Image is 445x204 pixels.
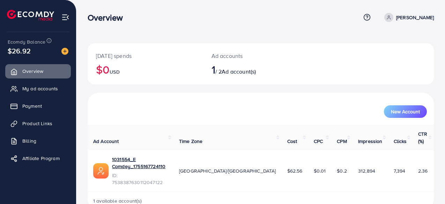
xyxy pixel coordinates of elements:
span: Billing [22,137,36,144]
span: New Account [391,109,420,114]
span: Payment [22,103,42,109]
a: Affiliate Program [5,151,71,165]
p: [DATE] spends [96,52,195,60]
a: [PERSON_NAME] [381,13,434,22]
h2: / 2 [212,63,281,76]
button: New Account [384,105,427,118]
span: Ad Account [93,138,119,145]
span: My ad accounts [22,85,58,92]
a: Product Links [5,116,71,130]
a: Overview [5,64,71,78]
span: CPM [337,138,347,145]
span: CPC [314,138,323,145]
a: 1031554_E Comdey_1755167724110 [112,156,168,170]
span: Ecomdy Balance [8,38,45,45]
span: 7,394 [394,167,406,174]
a: Billing [5,134,71,148]
span: CTR (%) [418,130,427,144]
span: $0.01 [314,167,326,174]
span: Time Zone [179,138,202,145]
span: Affiliate Program [22,155,60,162]
img: ic-ads-acc.e4c84228.svg [93,163,109,179]
span: Impression [358,138,383,145]
h2: $0 [96,63,195,76]
img: menu [61,13,69,21]
p: Ad accounts [212,52,281,60]
span: USD [110,68,119,75]
span: Product Links [22,120,52,127]
img: logo [7,10,54,21]
img: image [61,48,68,55]
span: Overview [22,68,43,75]
span: $26.92 [8,46,31,56]
span: Ad account(s) [222,68,256,75]
h3: Overview [88,13,128,23]
span: ID: 7538387630112047122 [112,172,168,186]
span: $62.56 [287,167,303,174]
span: $0.2 [337,167,347,174]
span: Cost [287,138,297,145]
p: [PERSON_NAME] [396,13,434,22]
span: [GEOGRAPHIC_DATA]/[GEOGRAPHIC_DATA] [179,167,276,174]
span: 2.36 [418,167,428,174]
span: Clicks [394,138,407,145]
a: My ad accounts [5,82,71,96]
span: 1 [212,61,215,77]
span: 312,894 [358,167,375,174]
a: Payment [5,99,71,113]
